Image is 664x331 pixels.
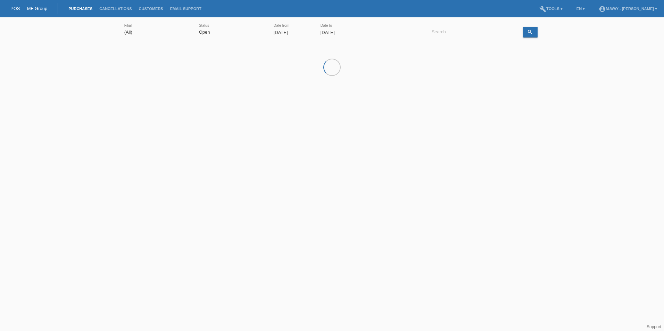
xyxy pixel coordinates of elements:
[539,6,546,12] i: build
[595,7,661,11] a: account_circlem-way - [PERSON_NAME] ▾
[65,7,96,11] a: Purchases
[573,7,588,11] a: EN ▾
[523,27,538,37] a: search
[96,7,135,11] a: Cancellations
[647,324,661,329] a: Support
[167,7,205,11] a: Email Support
[527,29,533,35] i: search
[536,7,566,11] a: buildTools ▾
[599,6,606,12] i: account_circle
[135,7,167,11] a: Customers
[10,6,47,11] a: POS — MF Group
